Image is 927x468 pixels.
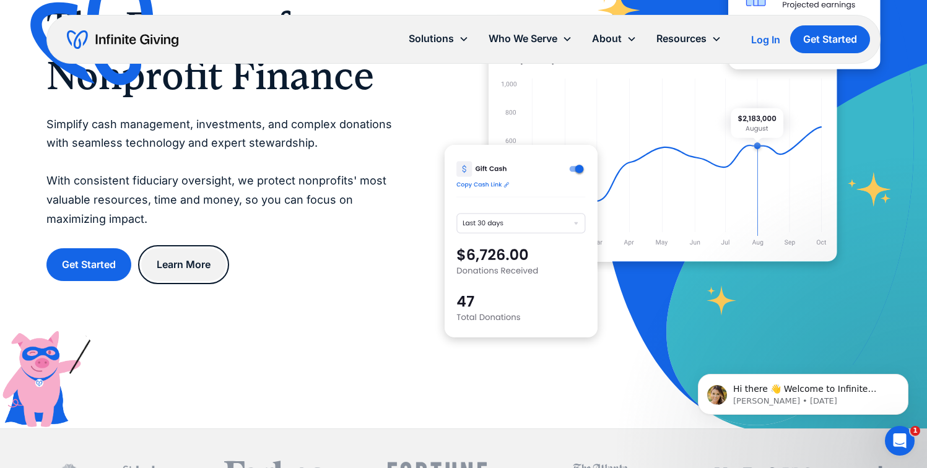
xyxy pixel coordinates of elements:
div: Who We Serve [489,30,557,47]
div: Who We Serve [479,25,582,52]
span: 1 [910,426,920,436]
img: fundraising star [848,172,891,206]
a: Log In [751,32,780,47]
img: donation software for nonprofits [445,145,597,337]
a: home [67,30,178,50]
div: Solutions [399,25,479,52]
div: Solutions [409,30,454,47]
div: Resources [646,25,731,52]
a: Get Started [790,25,870,53]
a: Learn More [141,248,226,281]
a: Get Started [46,248,131,281]
h1: The Future of Nonprofit Finance [46,1,395,100]
div: Resources [656,30,707,47]
p: Simplify cash management, investments, and complex donations with seamless technology and expert ... [46,115,395,229]
iframe: Intercom notifications message [679,348,927,435]
div: About [592,30,622,47]
img: nonprofit donation platform [489,21,837,262]
iframe: Intercom live chat [885,426,915,456]
div: About [582,25,646,52]
div: Log In [751,35,780,45]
